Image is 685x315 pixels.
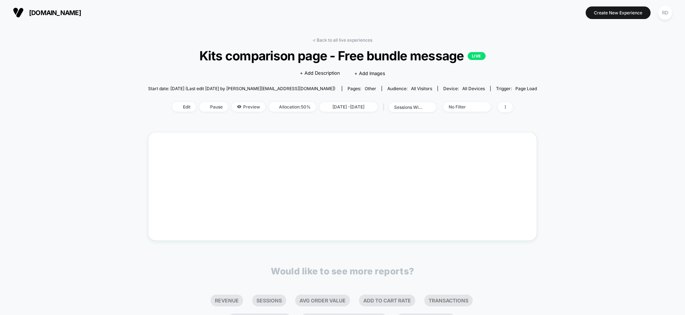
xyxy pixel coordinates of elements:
[320,102,378,112] span: [DATE] - [DATE]
[300,70,340,77] span: + Add Description
[586,6,651,19] button: Create New Experience
[199,102,228,112] span: Pause
[468,52,486,60] p: LIVE
[269,102,316,112] span: Allocation: 50%
[354,70,385,76] span: + Add Images
[359,295,415,306] li: Add To Cart Rate
[167,48,517,63] span: Kits comparison page - Free bundle message
[658,6,672,20] div: RD
[462,86,485,91] span: all devices
[252,295,286,306] li: Sessions
[211,295,243,306] li: Revenue
[295,295,350,306] li: Avg Order Value
[381,102,389,112] span: |
[13,7,24,18] img: Visually logo
[365,86,376,91] span: other
[232,102,265,112] span: Preview
[148,86,335,91] span: Start date: [DATE] (Last edit [DATE] by [PERSON_NAME][EMAIL_ADDRESS][DOMAIN_NAME])
[515,86,537,91] span: Page Load
[348,86,376,91] div: Pages:
[438,86,490,91] span: Device:
[172,102,196,112] span: Edit
[11,7,83,18] button: [DOMAIN_NAME]
[387,86,432,91] div: Audience:
[449,104,477,110] div: No Filter
[496,86,537,91] div: Trigger:
[394,105,423,110] div: sessions with impression
[29,9,81,17] span: [DOMAIN_NAME]
[656,5,674,20] button: RD
[424,295,473,306] li: Transactions
[313,37,372,43] a: < Back to all live experiences
[411,86,432,91] span: All Visitors
[271,266,414,277] p: Would like to see more reports?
